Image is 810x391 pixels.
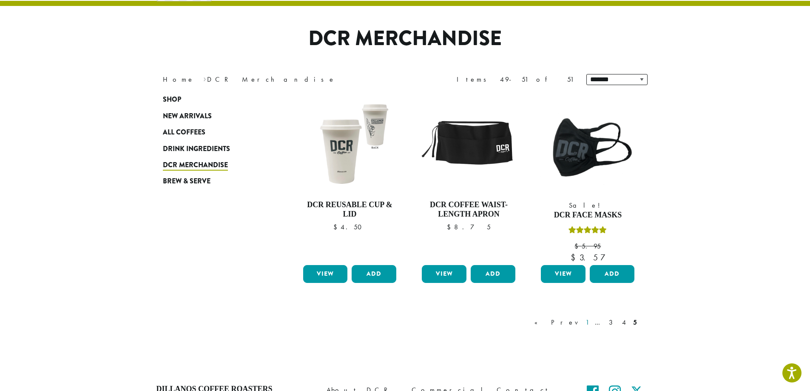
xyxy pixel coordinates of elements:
div: Rated 5.00 out of 5 [568,225,607,238]
a: 5 [631,317,639,328]
span: › [203,71,206,85]
span: $ [571,252,580,263]
span: DCR Merchandise [163,160,228,171]
a: View [422,265,466,283]
a: 4 [620,317,629,328]
bdi: 8.75 [447,223,491,231]
button: Add [352,265,396,283]
span: Sale! [539,200,637,211]
h4: DCR Coffee Waist-Length Apron [420,200,517,219]
span: $ [447,223,454,231]
span: Shop [163,94,181,105]
a: Drink Ingredients [163,140,265,157]
span: $ [574,242,582,251]
a: View [303,265,348,283]
bdi: 5.95 [574,242,601,251]
a: 1 [584,317,591,328]
a: « Prev [533,317,581,328]
a: DCR Reusable Cup & Lid $4.50 [301,96,399,262]
button: Add [590,265,634,283]
a: New Arrivals [163,108,265,124]
a: Shop [163,91,265,108]
a: Brew & Serve [163,173,265,189]
img: LO1212.01.png [301,96,398,194]
span: Brew & Serve [163,176,210,187]
h1: DCR Merchandise [156,26,654,51]
a: … [593,317,605,328]
a: All Coffees [163,124,265,140]
a: 3 [607,317,618,328]
nav: Breadcrumb [163,74,392,85]
bdi: 3.57 [571,252,605,263]
span: Drink Ingredients [163,144,230,154]
h4: DCR Face Masks [539,211,637,220]
a: View [541,265,585,283]
a: Sale! DCR Face MasksRated 5.00 out of 5 $5.95 [539,96,637,262]
span: New Arrivals [163,111,212,122]
a: DCR Coffee Waist-Length Apron $8.75 [420,96,517,262]
img: LO2858.01.png [420,96,517,194]
img: Mask_WhiteBackground-300x300.png [539,96,637,194]
span: $ [333,223,341,231]
a: DCR Merchandise [163,157,265,173]
span: All Coffees [163,127,205,138]
button: Add [471,265,515,283]
div: Items 49-51 of 51 [457,74,574,85]
bdi: 4.50 [333,223,366,231]
h4: DCR Reusable Cup & Lid [301,200,399,219]
a: Home [163,75,194,84]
